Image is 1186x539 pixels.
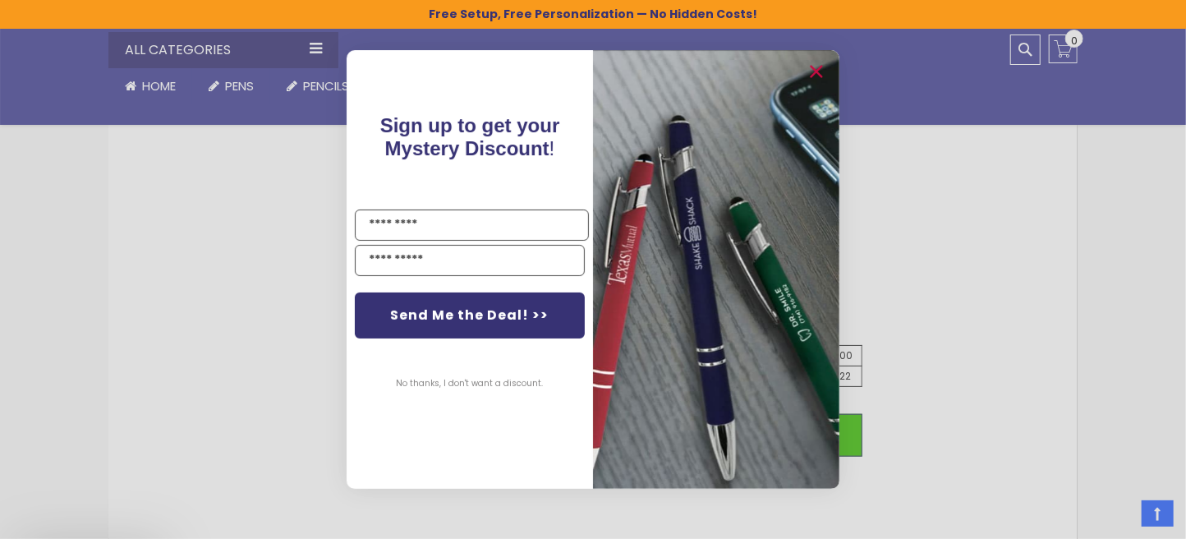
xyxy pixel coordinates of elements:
[593,50,839,488] img: pop-up-image
[380,114,560,159] span: !
[380,114,560,159] span: Sign up to get your Mystery Discount
[803,58,830,85] button: Close dialog
[1050,495,1186,539] iframe: Google Customer Reviews
[388,363,552,404] button: No thanks, I don't want a discount.
[355,293,585,339] button: Send Me the Deal! >>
